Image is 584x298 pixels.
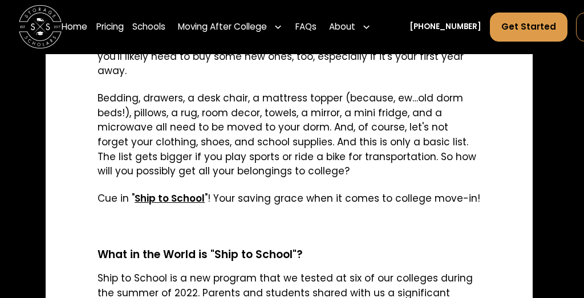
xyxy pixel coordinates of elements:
a: Home [62,12,87,42]
div: About [325,12,375,42]
div: About [329,21,355,34]
a: [PHONE_NUMBER] [409,21,481,32]
p: ‍ [98,219,481,234]
p: Cue in " "! Your saving grace when it comes to college move-in! [98,191,481,206]
div: Moving After College [174,12,287,42]
a: Get Started [490,13,567,42]
p: Bedding, drawers, a desk chair, a mattress topper (because, ew…old dorm beds!), pillows, a rug, r... [98,91,481,178]
a: Ship to School [135,191,205,205]
a: FAQs [295,12,317,42]
strong: What in the World is "Ship to School"? [98,247,303,262]
a: Schools [132,12,165,42]
img: Storage Scholars main logo [19,5,62,48]
div: Moving After College [178,21,267,34]
a: Pricing [96,12,124,42]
